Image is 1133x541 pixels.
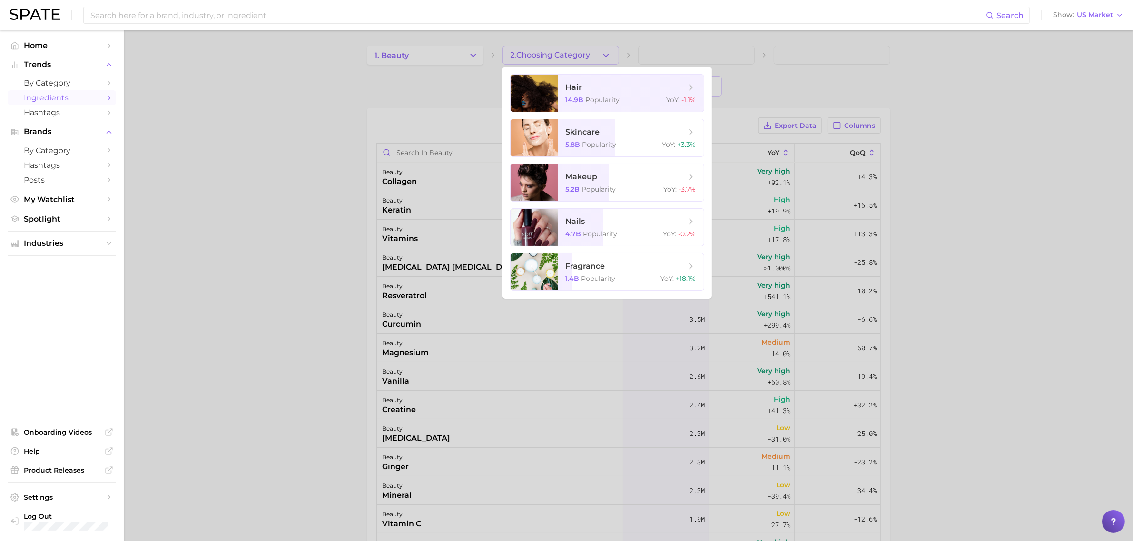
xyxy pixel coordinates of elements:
[24,466,100,474] span: Product Releases
[8,143,116,158] a: by Category
[679,185,696,193] span: -3.7%
[24,60,100,69] span: Trends
[24,108,100,117] span: Hashtags
[24,161,100,170] span: Hashtags
[566,127,600,136] span: skincare
[663,230,677,238] span: YoY :
[8,490,116,504] a: Settings
[1051,9,1126,21] button: ShowUS Market
[678,140,696,149] span: +3.3%
[24,239,100,248] span: Industries
[667,96,680,104] span: YoY :
[8,105,116,120] a: Hashtags
[581,274,616,283] span: Popularity
[566,96,584,104] span: 14.9b
[24,127,100,136] span: Brands
[8,509,116,534] a: Log out. Currently logged in with e-mail michelle.ng@mavbeautybrands.com.
[89,7,986,23] input: Search here for a brand, industry, or ingredient
[566,261,605,270] span: fragrance
[664,185,677,193] span: YoY :
[662,140,676,149] span: YoY :
[566,83,582,92] span: hair
[24,214,100,223] span: Spotlight
[24,428,100,436] span: Onboarding Videos
[996,11,1024,20] span: Search
[566,140,581,149] span: 5.8b
[24,78,100,87] span: by Category
[24,512,147,521] span: Log Out
[502,67,712,299] ul: 2.Choosing Category
[8,212,116,226] a: Spotlight
[582,185,616,193] span: Popularity
[24,93,100,102] span: Ingredients
[583,230,618,238] span: Popularity
[8,125,116,139] button: Brands
[24,146,100,155] span: by Category
[8,173,116,187] a: Posts
[24,447,100,455] span: Help
[8,463,116,477] a: Product Releases
[1077,12,1113,18] span: US Market
[582,140,617,149] span: Popularity
[679,230,696,238] span: -0.2%
[586,96,620,104] span: Popularity
[566,230,581,238] span: 4.7b
[566,185,580,193] span: 5.2b
[8,76,116,90] a: by Category
[1053,12,1074,18] span: Show
[8,58,116,72] button: Trends
[682,96,696,104] span: -1.1%
[661,274,674,283] span: YoY :
[24,493,100,502] span: Settings
[8,192,116,207] a: My Watchlist
[24,195,100,204] span: My Watchlist
[10,9,60,20] img: SPATE
[676,274,696,283] span: +18.1%
[8,90,116,105] a: Ingredients
[8,444,116,458] a: Help
[566,274,580,283] span: 1.4b
[566,217,585,226] span: nails
[566,172,598,181] span: makeup
[8,38,116,53] a: Home
[8,158,116,173] a: Hashtags
[8,236,116,251] button: Industries
[24,41,100,50] span: Home
[24,175,100,184] span: Posts
[8,425,116,439] a: Onboarding Videos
